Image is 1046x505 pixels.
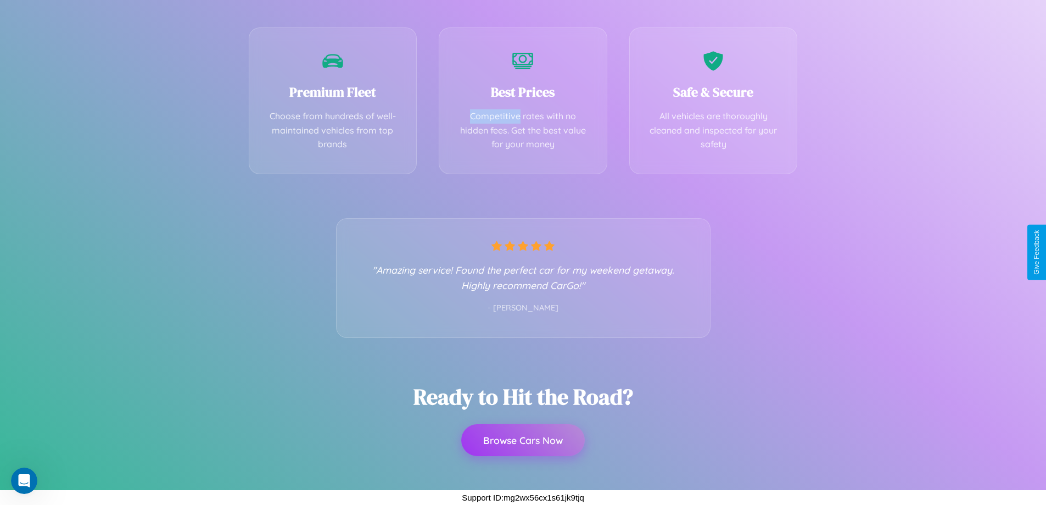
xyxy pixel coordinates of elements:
[266,109,400,152] p: Choose from hundreds of well-maintained vehicles from top brands
[359,301,688,315] p: - [PERSON_NAME]
[359,262,688,293] p: "Amazing service! Found the perfect car for my weekend getaway. Highly recommend CarGo!"
[646,83,781,101] h3: Safe & Secure
[456,83,590,101] h3: Best Prices
[1033,230,1041,275] div: Give Feedback
[11,468,37,494] iframe: Intercom live chat
[461,424,585,456] button: Browse Cars Now
[266,83,400,101] h3: Premium Fleet
[646,109,781,152] p: All vehicles are thoroughly cleaned and inspected for your safety
[413,382,633,412] h2: Ready to Hit the Road?
[462,490,584,505] p: Support ID: mg2wx56cx1s61jk9tjq
[456,109,590,152] p: Competitive rates with no hidden fees. Get the best value for your money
